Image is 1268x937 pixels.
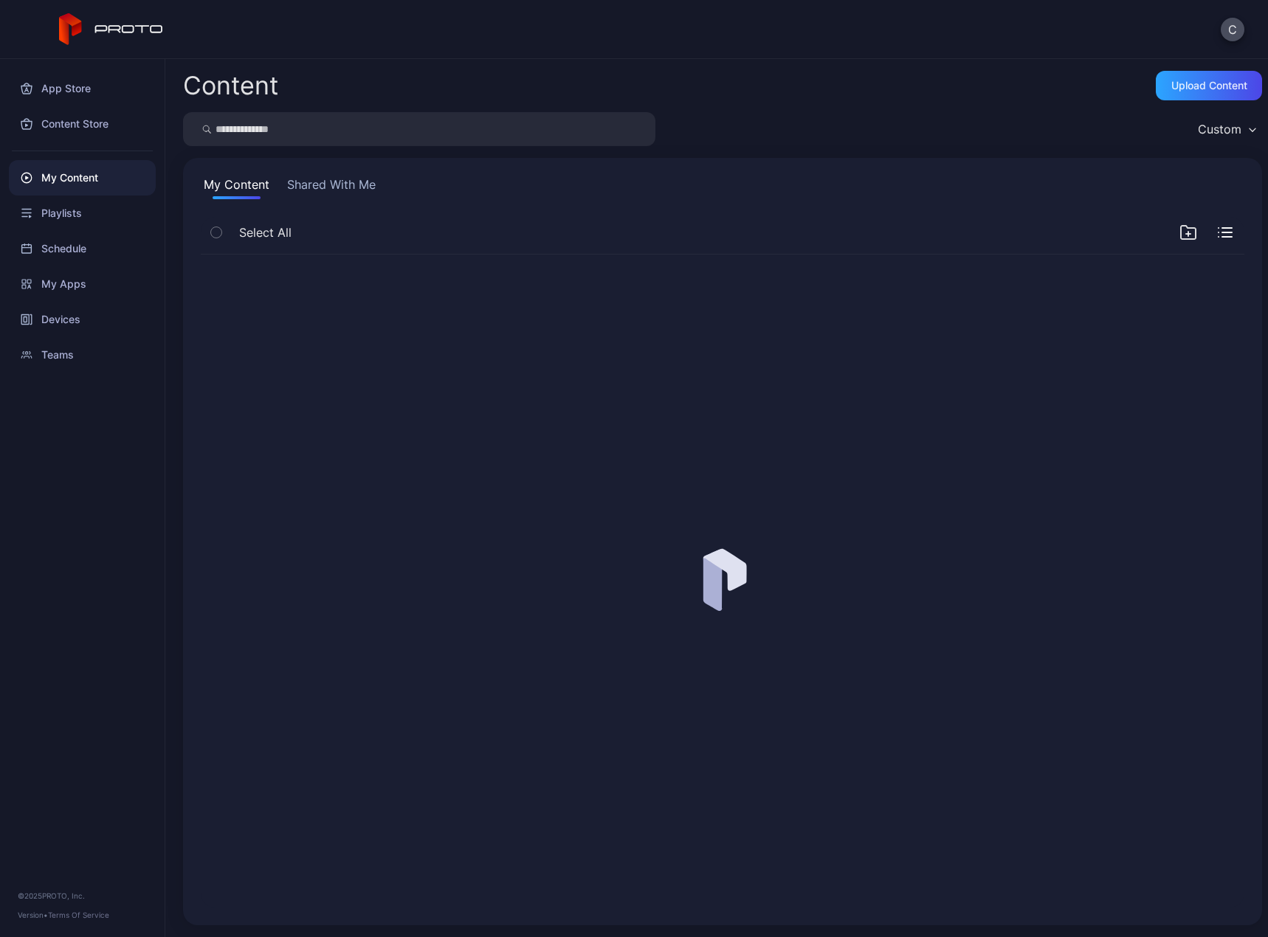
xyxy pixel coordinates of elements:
button: Upload Content [1156,71,1262,100]
button: Custom [1191,112,1262,146]
div: Content [183,73,278,98]
button: My Content [201,176,272,199]
a: Schedule [9,231,156,266]
a: My Content [9,160,156,196]
div: Upload Content [1171,80,1247,91]
div: © 2025 PROTO, Inc. [18,890,147,902]
a: My Apps [9,266,156,302]
a: Teams [9,337,156,373]
a: Content Store [9,106,156,142]
div: Custom [1198,122,1241,136]
button: Shared With Me [284,176,379,199]
a: Playlists [9,196,156,231]
button: C [1221,18,1244,41]
span: Version • [18,910,48,919]
span: Select All [239,224,292,241]
a: App Store [9,71,156,106]
a: Terms Of Service [48,910,109,919]
a: Devices [9,302,156,337]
